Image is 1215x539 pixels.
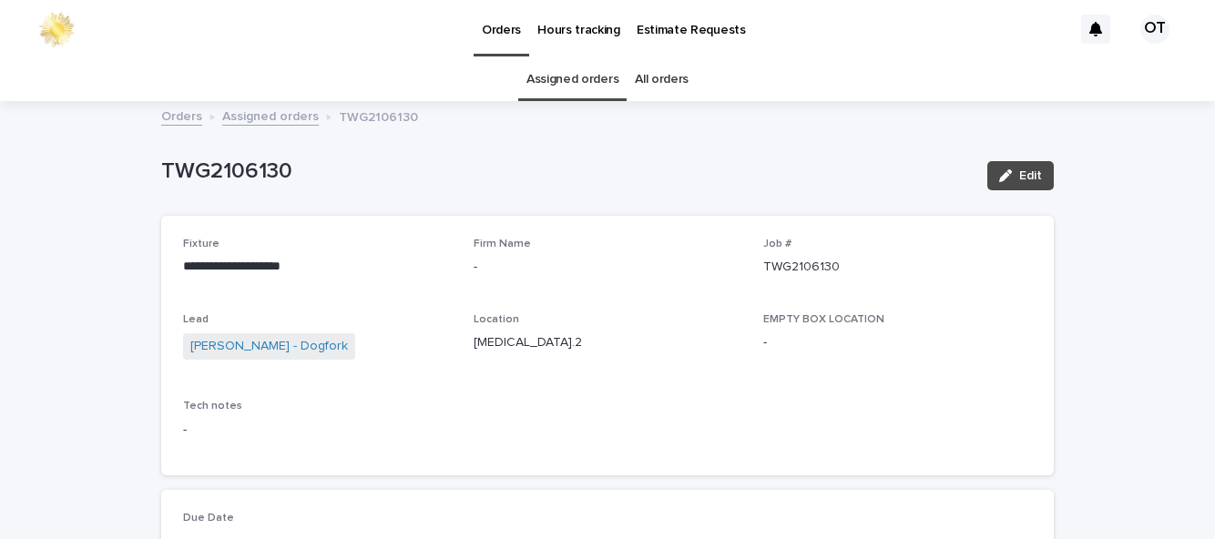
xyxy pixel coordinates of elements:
span: Tech notes [183,401,242,412]
a: Orders [161,105,202,126]
p: [MEDICAL_DATA].2 [474,333,742,352]
a: [PERSON_NAME] - Dogfork [190,337,348,356]
span: Edit [1019,169,1042,182]
span: Job # [763,239,791,249]
span: Due Date [183,513,234,524]
div: OT [1140,15,1169,44]
p: - [474,258,742,277]
span: Lead [183,314,209,325]
span: Fixture [183,239,220,249]
a: Assigned orders [222,105,319,126]
p: - [763,333,1032,352]
span: Location [474,314,519,325]
a: Assigned orders [526,58,618,101]
p: TWG2106130 [339,106,418,126]
a: All orders [635,58,689,101]
p: - [183,421,1032,440]
img: 0ffKfDbyRa2Iv8hnaAqg [36,11,77,47]
button: Edit [987,161,1054,190]
p: TWG2106130 [763,258,1032,277]
p: TWG2106130 [161,158,973,185]
span: EMPTY BOX LOCATION [763,314,884,325]
span: Firm Name [474,239,531,249]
